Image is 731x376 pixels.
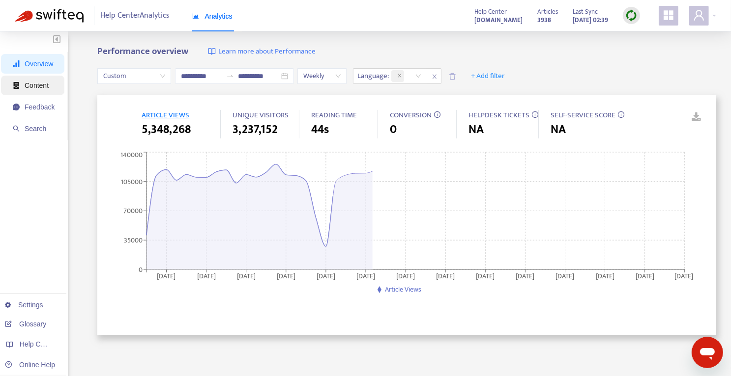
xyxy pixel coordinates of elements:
tspan: [DATE] [317,270,335,281]
span: area-chart [192,13,199,20]
span: READING TIME [311,109,357,121]
tspan: [DATE] [437,270,455,281]
span: Help Center [474,6,507,17]
span: close [428,71,441,82]
span: Learn more about Performance [218,46,316,57]
tspan: 105000 [121,176,143,187]
span: 0 [390,121,397,138]
span: Analytics [192,12,233,20]
tspan: [DATE] [277,270,295,281]
button: + Add filter [464,68,512,84]
span: Language : [353,69,390,83]
span: container [13,82,20,89]
span: delete [449,73,456,80]
span: Custom [103,69,165,83]
tspan: [DATE] [237,270,256,281]
b: Performance overview [97,44,188,59]
span: UNIQUE VISITORS [233,109,289,121]
tspan: 140000 [120,149,143,161]
span: Content [25,81,49,89]
img: Swifteq [15,9,84,23]
span: user [693,9,705,21]
span: appstore [663,9,674,21]
span: 3,237,152 [233,121,278,138]
tspan: [DATE] [636,270,654,281]
strong: 3938 [537,15,551,26]
span: CONVERSION [390,109,432,121]
tspan: [DATE] [397,270,415,281]
span: swap-right [226,72,234,80]
span: Help Center Analytics [101,6,170,25]
span: + Add filter [471,70,505,82]
a: [DOMAIN_NAME] [474,14,523,26]
span: 5,348,268 [142,121,191,138]
tspan: [DATE] [476,270,495,281]
span: close [397,73,402,79]
span: Overview [25,60,53,68]
span: search [13,125,20,132]
tspan: [DATE] [596,270,614,281]
strong: [DOMAIN_NAME] [474,15,523,26]
tspan: [DATE] [157,270,176,281]
span: SELF-SERVICE SCORE [551,109,615,121]
span: signal [13,60,20,67]
span: HELPDESK TICKETS [468,109,529,121]
span: Last Sync [573,6,598,17]
span: to [226,72,234,80]
tspan: [DATE] [357,270,376,281]
a: Settings [5,301,43,309]
span: ARTICLE VIEWS [142,109,189,121]
tspan: 0 [139,264,143,275]
img: sync.dc5367851b00ba804db3.png [625,9,638,22]
tspan: [DATE] [197,270,216,281]
span: NA [468,121,484,138]
span: Search [25,125,46,133]
tspan: [DATE] [516,270,535,281]
span: Feedback [25,103,55,111]
span: NA [551,121,566,138]
a: Learn more about Performance [208,46,316,57]
strong: [DATE] 02:39 [573,15,608,26]
tspan: 35000 [124,235,143,246]
tspan: [DATE] [675,270,694,281]
a: Glossary [5,320,46,328]
iframe: Button to launch messaging window [692,337,723,368]
span: Help Centers [20,340,60,348]
span: Articles [537,6,558,17]
tspan: 70000 [123,205,143,216]
span: Article Views [385,284,421,295]
span: message [13,104,20,110]
a: Online Help [5,361,55,369]
tspan: [DATE] [556,270,575,281]
span: 44s [311,121,329,138]
span: Weekly [303,69,341,83]
img: image-link [208,48,216,55]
